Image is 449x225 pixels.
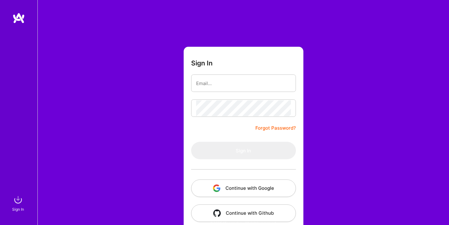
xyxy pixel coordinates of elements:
div: Sign In [12,206,24,213]
button: Continue with Github [191,204,296,222]
img: logo [12,12,25,24]
keeper-lock: Open Keeper Popup [283,79,290,87]
a: sign inSign In [13,194,24,213]
input: Email... [196,75,291,91]
h3: Sign In [191,59,213,67]
button: Continue with Google [191,180,296,197]
a: Forgot Password? [255,124,296,132]
img: icon [213,209,221,217]
button: Sign In [191,142,296,159]
img: icon [213,184,220,192]
img: sign in [12,194,24,206]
